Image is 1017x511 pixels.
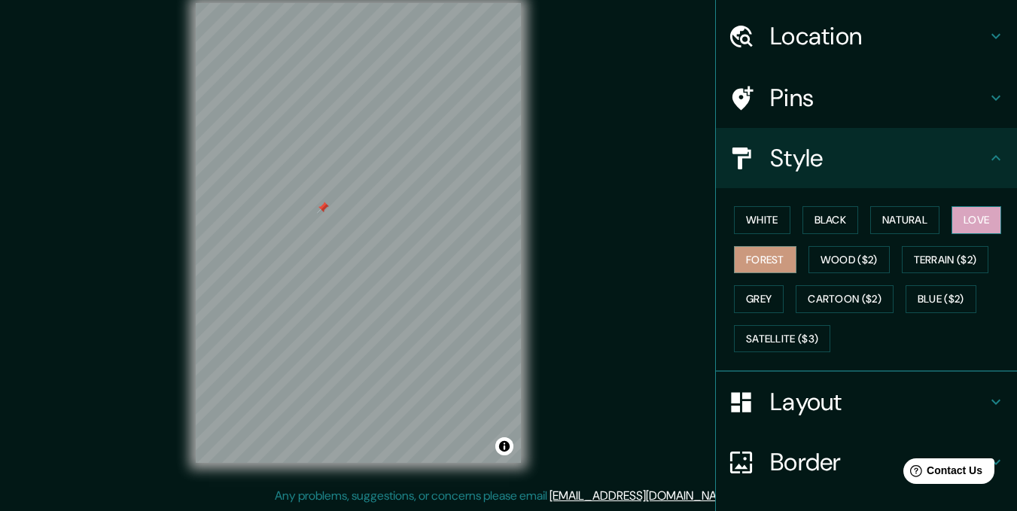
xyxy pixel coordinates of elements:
[275,487,738,505] p: Any problems, suggestions, or concerns please email .
[883,452,1000,494] iframe: Help widget launcher
[716,432,1017,492] div: Border
[770,21,987,51] h4: Location
[902,246,989,274] button: Terrain ($2)
[870,206,939,234] button: Natural
[734,285,784,313] button: Grey
[716,372,1017,432] div: Layout
[770,447,987,477] h4: Border
[716,6,1017,66] div: Location
[734,246,796,274] button: Forest
[550,488,735,503] a: [EMAIL_ADDRESS][DOMAIN_NAME]
[196,3,521,463] canvas: Map
[734,206,790,234] button: White
[716,68,1017,128] div: Pins
[796,285,894,313] button: Cartoon ($2)
[770,387,987,417] h4: Layout
[808,246,890,274] button: Wood ($2)
[802,206,859,234] button: Black
[906,285,976,313] button: Blue ($2)
[770,83,987,113] h4: Pins
[716,128,1017,188] div: Style
[734,325,830,353] button: Satellite ($3)
[952,206,1001,234] button: Love
[770,143,987,173] h4: Style
[495,437,513,455] button: Toggle attribution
